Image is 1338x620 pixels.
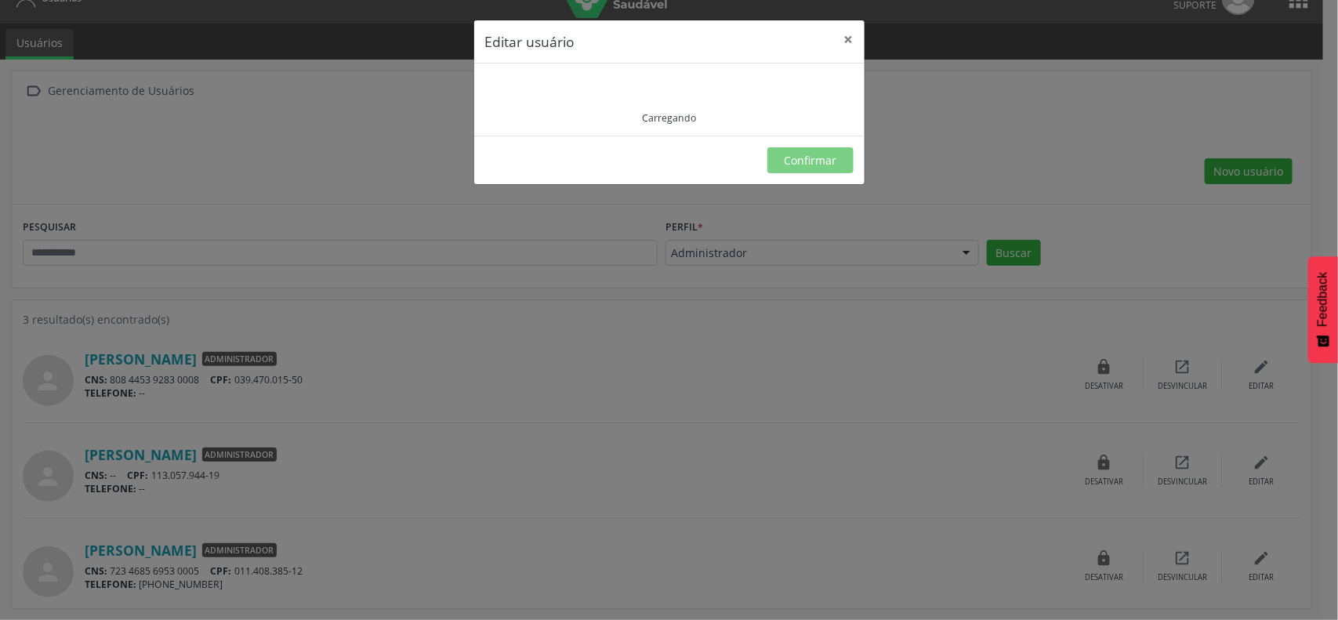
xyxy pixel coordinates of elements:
[1308,256,1338,363] button: Feedback - Mostrar pesquisa
[833,20,865,59] button: Close
[784,153,836,168] span: Confirmar
[485,31,575,52] h5: Editar usuário
[767,147,854,174] button: Confirmar
[1316,272,1330,327] span: Feedback
[642,111,696,125] div: Carregando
